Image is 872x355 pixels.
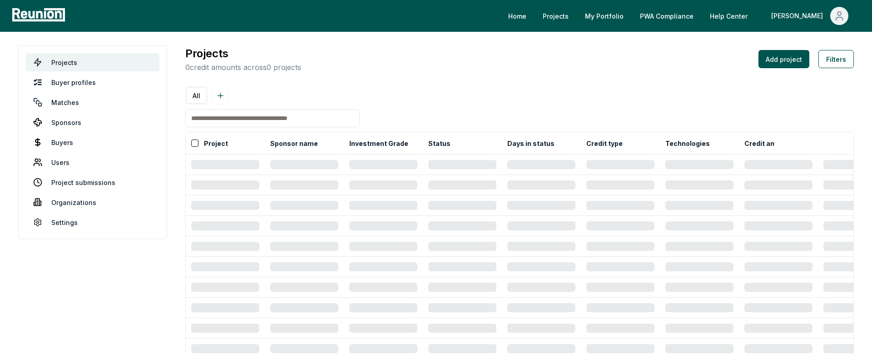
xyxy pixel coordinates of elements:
button: Days in status [505,134,556,152]
button: All [187,88,206,103]
div: [PERSON_NAME] [771,7,827,25]
a: Sponsors [26,113,159,131]
a: Home [501,7,534,25]
a: Settings [26,213,159,231]
button: Credit type [585,134,624,152]
a: Buyer profiles [26,73,159,91]
button: Status [426,134,452,152]
a: Projects [26,53,159,71]
a: Buyers [26,133,159,151]
a: Organizations [26,193,159,211]
a: Projects [535,7,576,25]
button: Credit amount [743,134,793,152]
button: Investment Grade [347,134,410,152]
button: Sponsor name [268,134,320,152]
button: Project [202,134,230,152]
a: Help Center [703,7,755,25]
h3: Projects [185,45,301,62]
nav: Main [501,7,863,25]
a: PWA Compliance [633,7,701,25]
button: [PERSON_NAME] [764,7,856,25]
button: Add project [758,50,809,68]
button: Filters [818,50,854,68]
a: Matches [26,93,159,111]
a: Project submissions [26,173,159,191]
a: My Portfolio [578,7,631,25]
p: 0 credit amounts across 0 projects [185,62,301,73]
button: Technologies [664,134,712,152]
a: Users [26,153,159,171]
